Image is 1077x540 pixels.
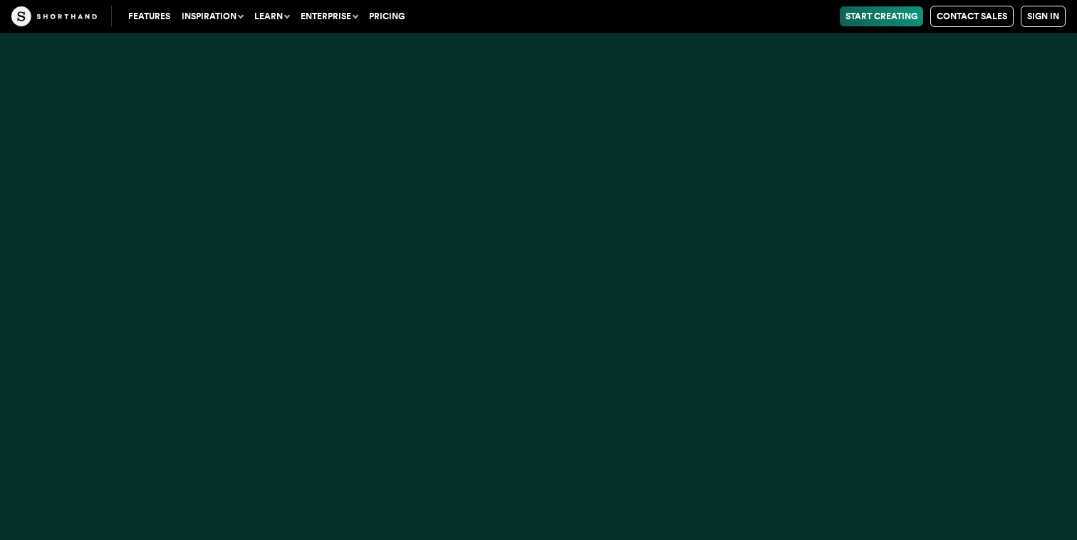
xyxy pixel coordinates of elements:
[840,6,923,26] a: Start Creating
[123,6,176,26] a: Features
[295,6,363,26] button: Enterprise
[930,6,1014,27] a: Contact Sales
[11,6,97,26] img: The Craft
[363,6,410,26] a: Pricing
[1021,6,1066,27] a: Sign in
[249,6,295,26] button: Learn
[176,6,249,26] button: Inspiration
